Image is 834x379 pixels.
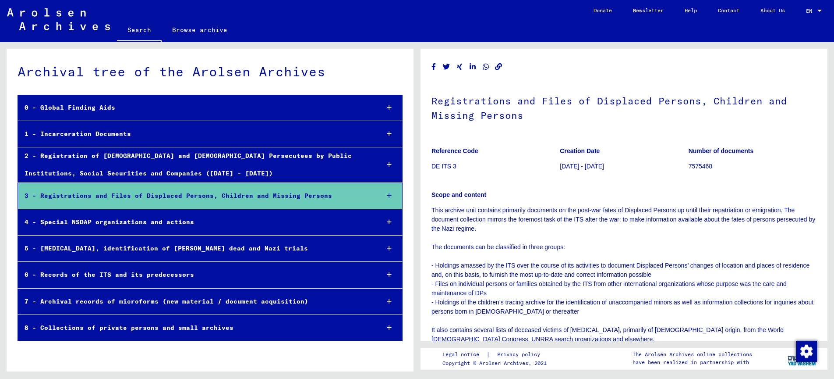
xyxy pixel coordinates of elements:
button: Copy link [494,61,503,72]
div: 0 - Global Finding Aids [18,99,372,116]
div: | [442,350,551,359]
p: The Arolsen Archives online collections [633,350,752,358]
div: Archival tree of the Arolsen Archives [18,62,403,82]
button: Share on Facebook [429,61,438,72]
p: 7575468 [689,162,816,171]
a: Browse archive [162,19,238,40]
b: Number of documents [689,147,754,154]
a: Search [117,19,162,42]
b: Reference Code [431,147,478,154]
div: 7 - Archival records of microforms (new material / document acquisition) [18,293,372,310]
button: Share on Twitter [442,61,451,72]
div: 8 - Collections of private persons and small archives [18,319,372,336]
b: Creation Date [560,147,600,154]
div: 3 - Registrations and Files of Displaced Persons, Children and Missing Persons [18,187,372,204]
b: Scope and content [431,191,486,198]
div: 2 - Registration of [DEMOGRAPHIC_DATA] and [DEMOGRAPHIC_DATA] Persecutees by Public Institutions,... [18,147,372,182]
div: 1 - Incarceration Documents [18,125,372,143]
p: [DATE] - [DATE] [560,162,688,171]
img: yv_logo.png [786,347,819,369]
img: Change consent [796,341,817,362]
p: Copyright © Arolsen Archives, 2021 [442,359,551,367]
h1: Registrations and Files of Displaced Persons, Children and Missing Persons [431,81,816,134]
div: 5 - [MEDICAL_DATA], identification of [PERSON_NAME] dead and Nazi trials [18,240,372,257]
div: 6 - Records of the ITS and its predecessors [18,266,372,283]
p: This archive unit contains primarily documents on the post-war fates of Displaced Persons up unti... [431,206,816,353]
p: DE ITS 3 [431,162,559,171]
div: 4 - Special NSDAP organizations and actions [18,214,372,231]
button: Share on WhatsApp [481,61,491,72]
button: Share on LinkedIn [468,61,477,72]
p: have been realized in partnership with [633,358,752,366]
a: Legal notice [442,350,486,359]
a: Privacy policy [490,350,551,359]
img: Arolsen_neg.svg [7,8,110,30]
span: EN [806,8,816,14]
button: Share on Xing [455,61,464,72]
